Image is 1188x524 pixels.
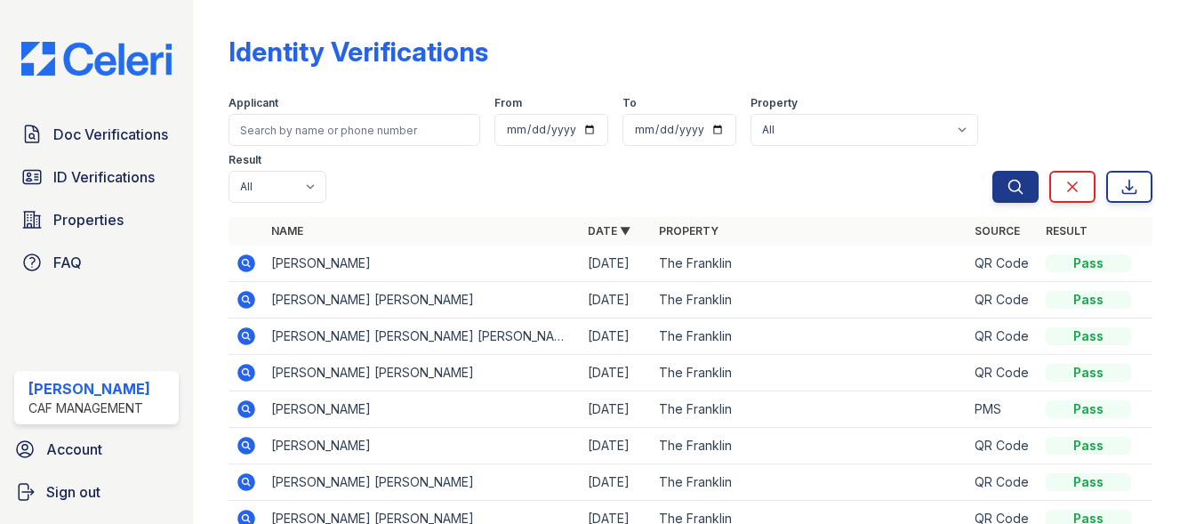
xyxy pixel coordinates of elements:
td: [PERSON_NAME] [PERSON_NAME] [PERSON_NAME] [264,318,581,355]
div: Pass [1046,473,1131,491]
td: The Franklin [652,391,968,428]
td: The Franklin [652,428,968,464]
td: QR Code [967,246,1039,282]
td: [DATE] [581,318,652,355]
td: [PERSON_NAME] [264,391,581,428]
div: Pass [1046,364,1131,382]
div: Pass [1046,437,1131,455]
div: CAF Management [28,399,150,417]
a: Doc Verifications [14,117,179,152]
span: FAQ [53,252,82,273]
a: Properties [14,202,179,238]
td: The Franklin [652,318,968,355]
td: [PERSON_NAME] [PERSON_NAME] [264,355,581,391]
div: Pass [1046,254,1131,272]
span: Doc Verifications [53,124,168,145]
span: Properties [53,209,124,230]
a: Account [7,431,186,467]
input: Search by name or phone number [229,114,480,146]
label: To [622,96,637,110]
td: [DATE] [581,246,652,282]
td: QR Code [967,318,1039,355]
td: [PERSON_NAME] [264,246,581,282]
div: Pass [1046,291,1131,309]
div: Pass [1046,400,1131,418]
span: ID Verifications [53,166,155,188]
td: PMS [967,391,1039,428]
td: QR Code [967,428,1039,464]
td: QR Code [967,355,1039,391]
span: Sign out [46,481,100,503]
a: Property [659,224,718,238]
td: The Franklin [652,464,968,501]
label: From [494,96,522,110]
td: [DATE] [581,391,652,428]
a: Result [1046,224,1088,238]
td: The Franklin [652,355,968,391]
td: QR Code [967,282,1039,318]
div: Identity Verifications [229,36,488,68]
a: Date ▼ [588,224,630,238]
td: The Franklin [652,282,968,318]
a: ID Verifications [14,159,179,195]
td: [PERSON_NAME] [PERSON_NAME] [264,282,581,318]
img: CE_Logo_Blue-a8612792a0a2168367f1c8372b55b34899dd931a85d93a1a3d3e32e68fde9ad4.png [7,42,186,76]
a: Name [271,224,303,238]
td: [PERSON_NAME] [264,428,581,464]
a: Sign out [7,474,186,510]
div: [PERSON_NAME] [28,378,150,399]
label: Property [751,96,798,110]
td: The Franklin [652,246,968,282]
td: [DATE] [581,355,652,391]
td: [DATE] [581,464,652,501]
span: Account [46,439,102,460]
td: [DATE] [581,428,652,464]
div: Pass [1046,327,1131,345]
td: [PERSON_NAME] [PERSON_NAME] [264,464,581,501]
a: Source [975,224,1020,238]
a: FAQ [14,245,179,280]
label: Result [229,153,261,167]
td: [DATE] [581,282,652,318]
td: QR Code [967,464,1039,501]
label: Applicant [229,96,278,110]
